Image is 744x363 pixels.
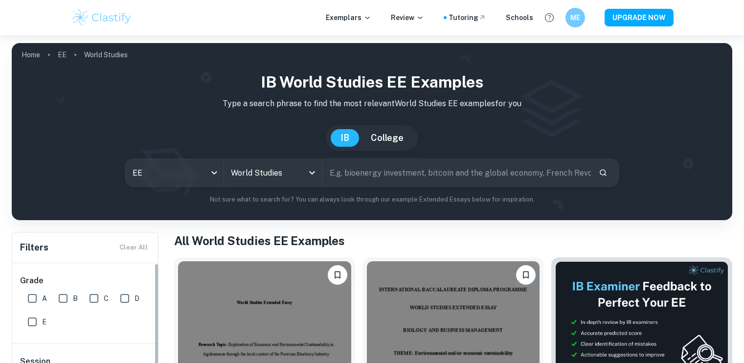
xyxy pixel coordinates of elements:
[104,293,109,304] span: C
[84,49,128,60] p: World Studies
[595,164,611,181] button: Search
[361,129,413,147] button: College
[42,293,47,304] span: A
[20,195,724,204] p: Not sure what to search for? You can always look through our example Extended Essays below for in...
[22,48,40,62] a: Home
[328,265,347,285] button: Bookmark
[326,12,371,23] p: Exemplars
[12,43,732,220] img: profile cover
[42,317,46,327] span: E
[565,8,585,27] button: ME
[449,12,486,23] a: Tutoring
[506,12,533,23] a: Schools
[135,293,139,304] span: D
[20,70,724,94] h1: IB World Studies EE examples
[541,9,558,26] button: Help and Feedback
[516,265,536,285] button: Bookmark
[569,12,581,23] h6: ME
[71,8,133,27] img: Clastify logo
[174,232,732,250] h1: All World Studies EE Examples
[323,159,591,186] input: E.g. bioenergy investment, bitcoin and the global economy, French Revolution...
[331,129,359,147] button: IB
[20,275,151,287] h6: Grade
[20,98,724,110] p: Type a search phrase to find the most relevant World Studies EE examples for you
[58,48,67,62] a: EE
[73,293,78,304] span: B
[126,159,224,186] div: EE
[391,12,424,23] p: Review
[20,241,48,254] h6: Filters
[605,9,674,26] button: UPGRADE NOW
[305,166,319,180] button: Open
